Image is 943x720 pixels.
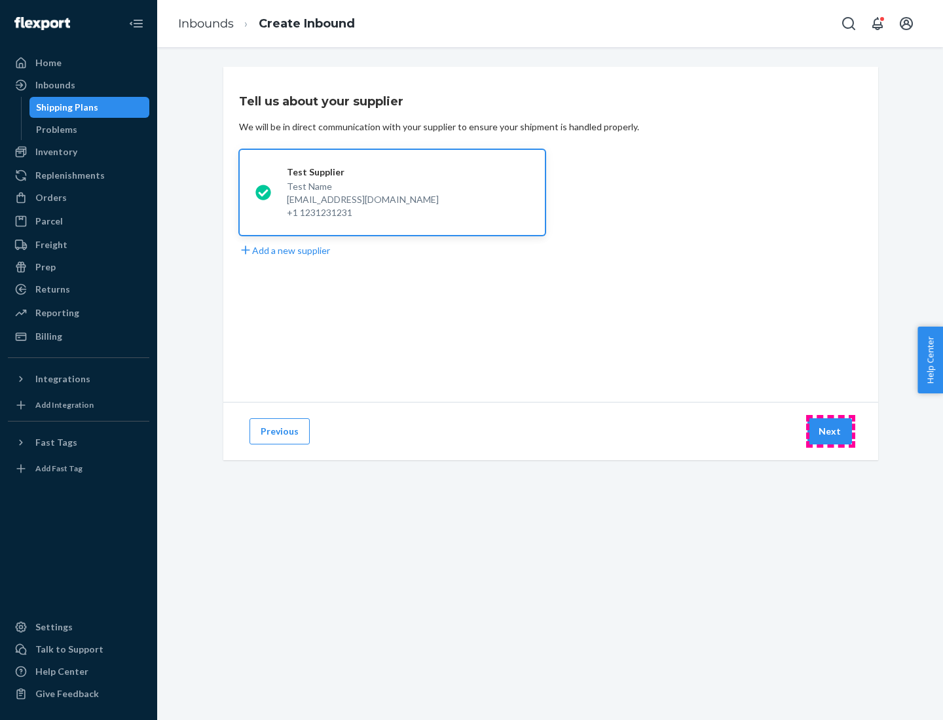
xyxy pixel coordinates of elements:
div: Integrations [35,372,90,386]
button: Previous [250,418,310,444]
button: Fast Tags [8,432,149,453]
h3: Tell us about your supplier [239,93,403,110]
div: Orders [35,191,67,204]
div: Billing [35,330,62,343]
a: Parcel [8,211,149,232]
div: Prep [35,261,56,274]
button: Help Center [917,327,943,393]
button: Open account menu [893,10,919,37]
button: Give Feedback [8,683,149,704]
a: Shipping Plans [29,97,150,118]
button: Open Search Box [836,10,862,37]
button: Integrations [8,369,149,389]
div: Shipping Plans [36,101,98,114]
a: Reporting [8,302,149,323]
a: Returns [8,279,149,300]
div: Add Fast Tag [35,463,83,474]
button: Close Navigation [123,10,149,37]
div: Add Integration [35,399,94,410]
div: Freight [35,238,67,251]
a: Freight [8,234,149,255]
div: Returns [35,283,70,296]
ol: breadcrumbs [168,5,365,43]
a: Settings [8,617,149,638]
img: Flexport logo [14,17,70,30]
a: Home [8,52,149,73]
a: Talk to Support [8,639,149,660]
div: Talk to Support [35,643,103,656]
div: Problems [36,123,77,136]
button: Add a new supplier [239,243,330,257]
div: Inventory [35,145,77,158]
a: Prep [8,257,149,278]
div: Reporting [35,306,79,319]
div: Replenishments [35,169,105,182]
div: Settings [35,621,73,634]
div: Fast Tags [35,436,77,449]
a: Replenishments [8,165,149,186]
a: Inventory [8,141,149,162]
a: Create Inbound [259,16,355,31]
a: Inbounds [8,75,149,96]
a: Add Fast Tag [8,458,149,479]
a: Billing [8,326,149,347]
a: Problems [29,119,150,140]
button: Next [807,418,852,444]
button: Open notifications [864,10,891,37]
a: Inbounds [178,16,234,31]
a: Add Integration [8,395,149,416]
div: Give Feedback [35,687,99,700]
div: Help Center [35,665,88,678]
a: Help Center [8,661,149,682]
div: Parcel [35,215,63,228]
a: Orders [8,187,149,208]
div: We will be in direct communication with your supplier to ensure your shipment is handled properly. [239,120,639,134]
div: Home [35,56,62,69]
div: Inbounds [35,79,75,92]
